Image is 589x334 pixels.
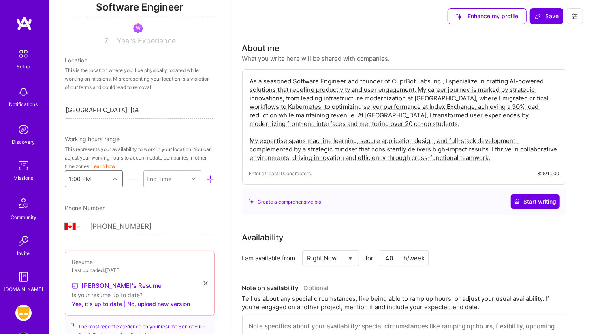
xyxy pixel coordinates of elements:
img: Community [14,194,33,213]
div: 825/1,000 [538,169,559,178]
div: Is your resume up to date? [72,291,208,299]
div: Setup [17,62,30,71]
img: Been on Mission [133,23,143,33]
button: Save [530,8,563,24]
div: This is the location where you'll be physically located while working on missions. Misrepresentin... [65,66,215,91]
i: icon SuggestedTeams [249,199,254,204]
span: | [124,300,126,308]
div: Notifications [9,100,38,108]
span: Start writing [514,198,557,206]
div: This represents your availability to work in your location. You can adjust your working hours to ... [65,145,215,170]
div: [DOMAIN_NAME] [4,285,43,294]
button: No, upload new version [127,299,190,309]
button: Yes, it's up to date [72,299,122,309]
i: icon SuggestedTeams [456,13,463,20]
img: Grindr: Mobile + BE + Cloud [15,305,32,321]
button: Enhance my profile [448,8,527,24]
div: Note on availability [242,282,329,294]
span: for [365,254,373,262]
img: teamwork [15,157,32,174]
i: icon CrystalBallWhite [514,199,520,204]
div: Community [11,213,36,221]
span: Phone Number [65,204,105,211]
span: Optional [304,284,329,292]
div: End Time [147,175,172,183]
button: Start writing [511,194,560,209]
span: Enhance my profile [456,12,518,20]
div: h/week [403,254,425,262]
img: Invite [15,233,32,249]
div: Invite [17,249,30,257]
i: icon Chevron [113,177,117,181]
input: XX [380,250,429,266]
span: Working hours range [65,136,120,143]
i: icon Close [203,281,208,285]
div: Discovery [12,138,35,146]
div: Location [65,56,215,64]
img: logo [16,16,32,31]
textarea: As a seasoned Software Engineer and founder of CuprBot Labs Inc., I specialize in crafting AI-pow... [249,76,559,163]
div: Last uploaded: [DATE] [72,266,208,274]
div: Missions [14,174,34,182]
a: [PERSON_NAME]'s Resume [72,281,162,291]
span: Enter at least 100 characters. [249,169,312,178]
div: About me [242,42,280,54]
input: +1 (000) 000-0000 [90,215,215,238]
div: 1:00 PM [69,175,91,183]
div: I am available from [242,254,296,262]
span: Resume [72,258,93,265]
span: Save [535,12,559,20]
a: Grindr: Mobile + BE + Cloud [13,305,34,321]
div: Tell us about any special circumstances, like being able to ramp up hours, or adjust your usual a... [242,294,566,311]
input: XX [104,36,114,46]
img: bell [15,84,32,100]
span: Software Engineer [65,0,215,17]
span: Years Experience [117,36,176,45]
div: Create a comprehensive bio. [249,198,322,206]
img: discovery [15,121,32,138]
img: Resume [72,283,78,289]
img: setup [15,45,32,62]
img: guide book [15,269,32,285]
div: Availability [242,232,284,244]
div: What you write here will be shared with companies. [242,54,390,63]
i: icon SuggestedTeams [71,322,75,328]
i: icon Chevron [192,177,196,181]
i: icon HorizontalInLineDivider [129,175,137,183]
button: Learn how [91,162,115,170]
